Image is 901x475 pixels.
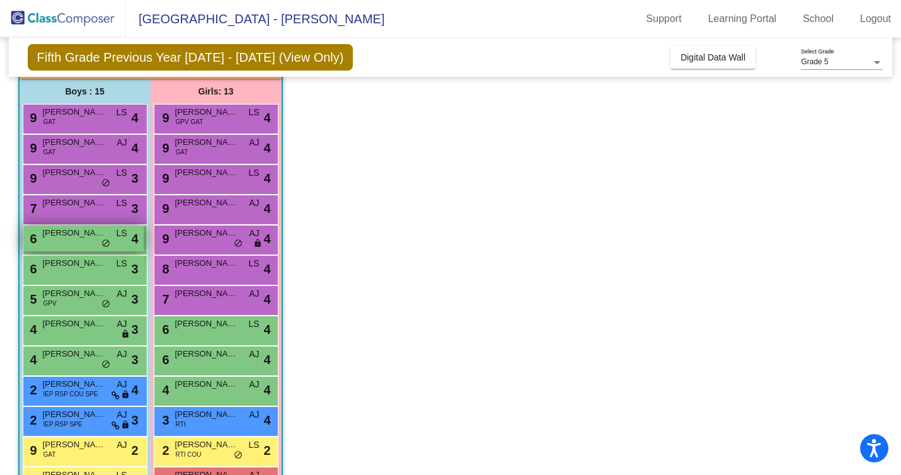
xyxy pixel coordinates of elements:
span: AJ [117,348,127,361]
span: LS [248,257,259,270]
span: do_not_disturb_alt [101,299,110,309]
span: 4 [263,169,270,188]
span: 9 [159,202,169,215]
span: GAT [43,450,56,459]
span: GAT [176,147,188,157]
span: LS [116,227,127,240]
span: [PERSON_NAME] [43,197,106,209]
span: AJ [249,136,259,149]
span: 5 [27,292,37,306]
span: AJ [249,408,259,421]
span: do_not_disturb_alt [101,178,110,188]
span: [PERSON_NAME] [43,227,106,239]
span: 9 [27,171,37,185]
span: 3 [131,411,138,430]
span: do_not_disturb_alt [234,239,243,249]
span: 9 [27,444,37,457]
span: 9 [27,141,37,155]
span: LS [248,318,259,331]
span: 9 [27,111,37,125]
span: [PERSON_NAME] [175,136,238,149]
div: Girls: 13 [151,79,282,104]
span: [PERSON_NAME] [175,197,238,209]
span: 2 [131,441,138,460]
span: [PERSON_NAME] [175,318,238,330]
span: lock [121,329,130,340]
span: [PERSON_NAME] [175,106,238,118]
a: Support [636,9,692,29]
span: AJ [249,197,259,210]
span: 4 [263,411,270,430]
span: 6 [27,232,37,246]
span: 3 [131,260,138,278]
a: Learning Portal [698,9,787,29]
span: 3 [131,199,138,218]
span: do_not_disturb_alt [101,360,110,370]
span: GPV [43,299,57,308]
span: Grade 5 [801,57,828,66]
span: [PERSON_NAME] [175,227,238,239]
span: GAT [43,117,56,127]
span: 9 [159,171,169,185]
a: School [793,9,844,29]
span: AJ [117,408,127,421]
span: [PERSON_NAME] [43,136,106,149]
span: LS [116,257,127,270]
span: [PERSON_NAME] [175,438,238,451]
span: [PERSON_NAME] [175,378,238,391]
span: 4 [263,320,270,339]
span: RTI [176,420,186,429]
span: 3 [131,169,138,188]
span: AJ [117,438,127,452]
span: 4 [263,108,270,127]
span: [PERSON_NAME] [175,166,238,179]
button: Digital Data Wall [670,46,755,69]
span: 2 [27,413,37,427]
span: lock [121,390,130,400]
span: 4 [131,229,138,248]
span: [PERSON_NAME] [175,348,238,360]
span: 8 [159,262,169,276]
span: 4 [263,350,270,369]
span: 4 [263,260,270,278]
span: IEP RSP SPE [43,420,83,429]
span: AJ [249,287,259,300]
span: Fifth Grade Previous Year [DATE] - [DATE] (View Only) [28,44,353,71]
span: lock [253,239,262,249]
span: LS [116,166,127,180]
span: AJ [117,287,127,300]
span: do_not_disturb_alt [101,239,110,249]
span: LS [116,106,127,119]
span: [PERSON_NAME] [43,166,106,179]
span: [PERSON_NAME] [175,287,238,300]
span: 3 [131,290,138,309]
span: 4 [263,381,270,399]
span: Digital Data Wall [680,52,745,62]
span: 4 [27,323,37,336]
span: [PERSON_NAME] [43,257,106,270]
span: [PERSON_NAME] [43,378,106,391]
span: 9 [159,232,169,246]
span: AJ [249,378,259,391]
span: do_not_disturb_alt [234,450,243,461]
span: 7 [27,202,37,215]
span: GAT [43,147,56,157]
span: [PERSON_NAME] [43,408,106,421]
span: AJ [117,378,127,391]
span: 2 [263,441,270,460]
span: 4 [131,381,138,399]
span: GPV GAT [176,117,204,127]
span: [GEOGRAPHIC_DATA] - [PERSON_NAME] [126,9,384,29]
span: [PERSON_NAME] [175,257,238,270]
span: 3 [131,320,138,339]
span: LS [248,166,259,180]
span: [PERSON_NAME] [43,348,106,360]
span: 4 [263,290,270,309]
span: 4 [263,229,270,248]
span: 4 [159,383,169,397]
span: 4 [263,139,270,157]
span: lock [121,420,130,430]
span: 2 [27,383,37,397]
div: Boys : 15 [20,79,151,104]
span: 3 [131,350,138,369]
